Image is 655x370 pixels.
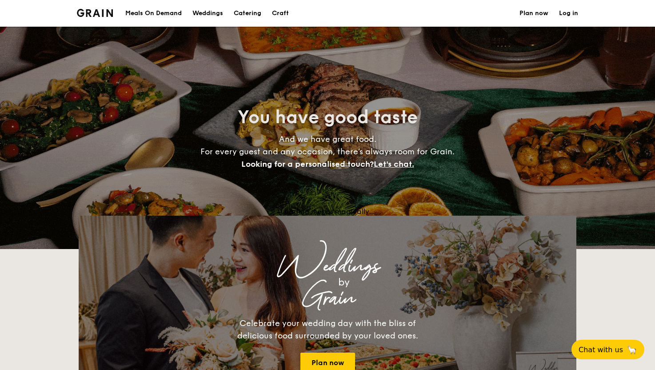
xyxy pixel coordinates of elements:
img: Grain [77,9,113,17]
span: Chat with us [579,346,623,354]
div: Loading menus magically... [79,207,576,216]
span: 🦙 [627,345,637,355]
span: Let's chat. [374,159,414,169]
div: by [190,274,498,290]
button: Chat with us🦙 [571,340,644,359]
div: Weddings [157,258,498,274]
a: Logotype [77,9,113,17]
div: Grain [157,290,498,306]
div: Celebrate your wedding day with the bliss of delicious food surrounded by your loved ones. [228,317,427,342]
